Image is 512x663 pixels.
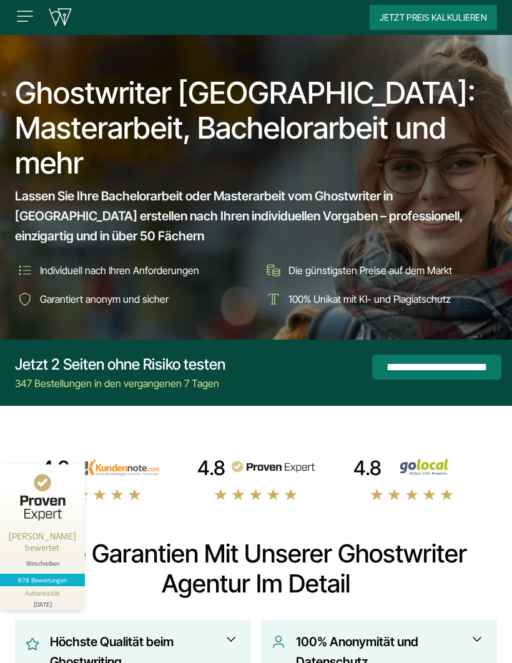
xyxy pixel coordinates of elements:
[353,456,382,481] div: 4.8
[15,289,255,309] li: Garantiert anonym und sicher
[263,289,503,309] li: 100% Unikat mit KI- und Plagiatschutz
[15,376,225,391] div: 347 Bestellungen in den vergangenen 7 Tagen
[15,6,35,26] img: Menu open
[47,8,72,27] img: wirschreiben
[370,5,497,30] button: Jetzt Preis kalkulieren
[214,488,298,501] img: stars
[370,488,455,501] img: stars
[15,260,35,280] img: Individuell nach Ihren Anforderungen
[25,589,61,598] div: Authentizität
[25,634,40,654] img: Höchste Qualität beim Ghostwriting
[5,559,80,567] div: Wirschreiben
[15,189,463,243] span: Lassen Sie Ihre Bachelorarbeit oder Masterarbeit vom Ghostwriter in [GEOGRAPHIC_DATA] erstellen n...
[15,289,35,309] img: Garantiert anonym und sicher
[15,260,255,280] li: Individuell nach Ihren Anforderungen
[5,598,80,607] div: [DATE]
[263,289,283,309] img: 100% Unikat mit KI- und Plagiatschutz
[230,457,315,477] img: provenexpert reviews
[197,456,225,481] div: 4.8
[271,634,286,649] img: 100% Anonymität und Datenschutz
[57,488,142,501] img: stars
[74,457,159,477] img: kundennote
[41,456,69,481] div: 4.6
[15,355,225,375] div: Jetzt 2 Seiten ohne Risiko testen
[263,260,283,280] img: Die günstigsten Preise auf dem Markt
[386,457,471,477] img: Wirschreiben Bewertungen
[15,76,504,180] h1: Ghostwriter [GEOGRAPHIC_DATA]: Masterarbeit, Bachelorarbeit und mehr
[263,260,503,280] li: Die günstigsten Preise auf dem Markt
[15,539,497,599] h2: Ihre Garantien mit unserer Ghostwriter Agentur im Detail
